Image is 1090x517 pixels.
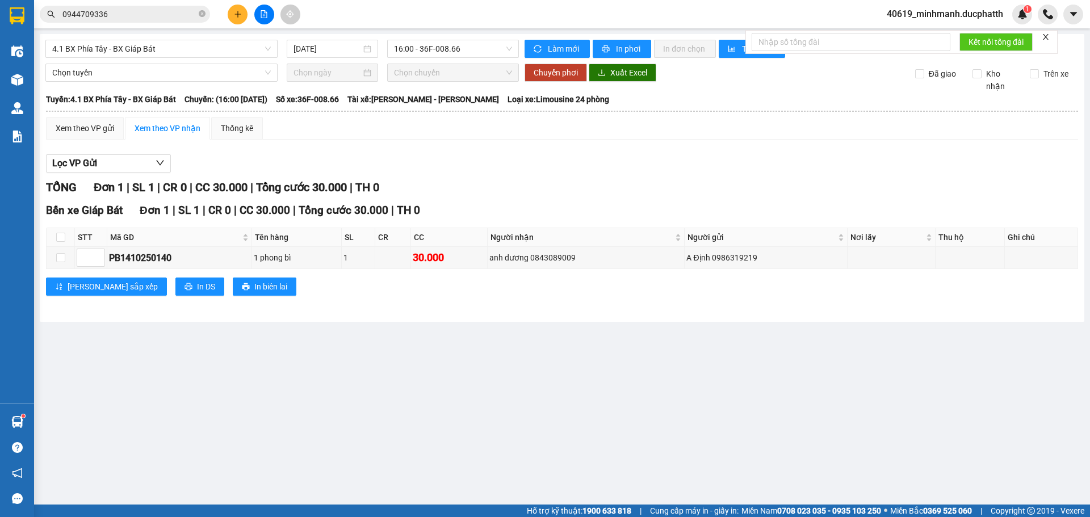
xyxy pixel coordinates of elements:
div: 1 [343,251,373,264]
button: syncLàm mới [525,40,590,58]
span: question-circle [12,442,23,453]
span: Chuyến: (16:00 [DATE]) [185,93,267,106]
input: Chọn ngày [294,66,361,79]
span: printer [602,45,611,54]
span: In biên lai [254,280,287,293]
span: close-circle [199,10,206,17]
button: plus [228,5,248,24]
img: warehouse-icon [11,74,23,86]
th: Thu hộ [936,228,1005,247]
div: 1 phong bì [254,251,339,264]
span: Trên xe [1039,68,1073,80]
span: download [598,69,606,78]
input: Nhập số tổng đài [752,33,950,51]
span: TH 0 [355,180,379,194]
th: CR [375,228,411,247]
span: Xuất Excel [610,66,647,79]
button: caret-down [1063,5,1083,24]
span: Hỗ trợ kỹ thuật: [527,505,631,517]
strong: 0708 023 035 - 0935 103 250 [777,506,881,515]
button: Kết nối tổng đài [959,33,1033,51]
span: Tổng cước 30.000 [256,180,347,194]
span: Cung cấp máy in - giấy in: [650,505,739,517]
span: 16:00 - 36F-008.66 [394,40,512,57]
button: Chuyển phơi [525,64,587,82]
span: | [391,204,394,217]
span: Số xe: 36F-008.66 [276,93,339,106]
button: downloadXuất Excel [589,64,656,82]
span: printer [185,283,192,292]
span: bar-chart [728,45,737,54]
span: printer [242,283,250,292]
span: TỔNG [46,180,77,194]
div: Xem theo VP nhận [135,122,200,134]
span: [PERSON_NAME] sắp xếp [68,280,158,293]
span: | [250,180,253,194]
span: ⚪️ [884,508,887,513]
span: Miền Bắc [890,505,972,517]
th: SL [342,228,375,247]
span: TH 0 [397,204,420,217]
span: | [203,204,206,217]
span: copyright [1027,507,1035,515]
span: notification [12,468,23,478]
span: | [157,180,160,194]
span: | [127,180,129,194]
button: In đơn chọn [654,40,716,58]
strong: 1900 633 818 [582,506,631,515]
span: 4.1 BX Phía Tây - BX Giáp Bát [52,40,271,57]
th: Ghi chú [1005,228,1078,247]
span: Lọc VP Gửi [52,156,97,170]
span: Miền Nam [741,505,881,517]
span: SL 1 [178,204,200,217]
img: warehouse-icon [11,45,23,57]
img: warehouse-icon [11,416,23,428]
th: STT [75,228,107,247]
span: Tài xế: [PERSON_NAME] - [PERSON_NAME] [347,93,499,106]
div: Thống kê [221,122,253,134]
span: Kho nhận [982,68,1021,93]
button: bar-chartThống kê [719,40,785,58]
span: Mã GD [110,231,240,243]
button: file-add [254,5,274,24]
span: | [350,180,353,194]
sup: 1 [1024,5,1032,13]
span: file-add [260,10,268,18]
button: aim [280,5,300,24]
img: icon-new-feature [1017,9,1028,19]
span: In phơi [616,43,642,55]
span: Chọn chuyến [394,64,512,81]
span: Làm mới [548,43,581,55]
span: | [980,505,982,517]
td: PB1410250140 [107,247,252,269]
img: phone-icon [1043,9,1053,19]
img: warehouse-icon [11,102,23,114]
span: sort-ascending [55,283,63,292]
th: CC [411,228,488,247]
span: Đơn 1 [140,204,170,217]
span: plus [234,10,242,18]
span: In DS [197,280,215,293]
span: | [173,204,175,217]
div: 30.000 [413,250,485,266]
strong: 0369 525 060 [923,506,972,515]
span: close-circle [199,9,206,20]
sup: 1 [22,414,25,418]
div: anh dương 0843089009 [489,251,682,264]
span: close [1042,33,1050,41]
img: logo-vxr [10,7,24,24]
button: printerIn biên lai [233,278,296,296]
span: caret-down [1068,9,1079,19]
span: SL 1 [132,180,154,194]
span: 40619_minhmanh.ducphatth [878,7,1012,21]
button: Lọc VP Gửi [46,154,171,173]
button: sort-ascending[PERSON_NAME] sắp xếp [46,278,167,296]
span: CR 0 [163,180,187,194]
span: Tổng cước 30.000 [299,204,388,217]
div: Xem theo VP gửi [56,122,114,134]
span: | [293,204,296,217]
span: down [156,158,165,167]
span: Người gửi [687,231,835,243]
span: CC 30.000 [195,180,248,194]
span: Bến xe Giáp Bát [46,204,123,217]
